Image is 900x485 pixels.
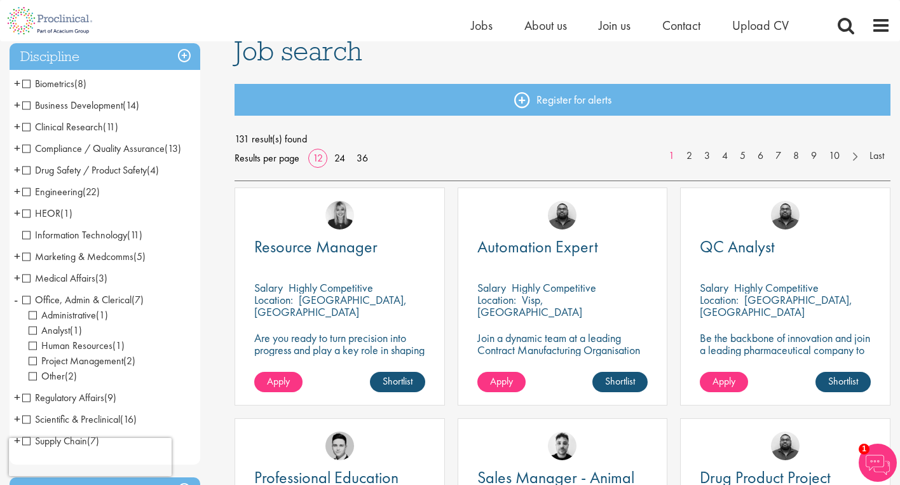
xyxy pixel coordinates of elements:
[96,308,108,322] span: (1)
[22,142,165,155] span: Compliance / Quality Assurance
[29,308,108,322] span: Administrative
[859,444,869,454] span: 1
[14,409,20,428] span: +
[662,149,681,163] a: 1
[822,149,846,163] a: 10
[548,432,576,460] img: Dean Fisher
[14,182,20,201] span: +
[863,149,890,163] a: Last
[147,163,159,177] span: (4)
[22,413,120,426] span: Scientific & Preclinical
[716,149,734,163] a: 4
[87,434,99,447] span: (7)
[22,228,127,242] span: Information Technology
[235,84,890,116] a: Register for alerts
[805,149,823,163] a: 9
[787,149,805,163] a: 8
[65,369,77,383] span: (2)
[700,236,775,257] span: QC Analyst
[22,77,86,90] span: Biometrics
[352,151,372,165] a: 36
[22,293,132,306] span: Office, Admin & Clerical
[22,391,104,404] span: Regulatory Affairs
[698,149,716,163] a: 3
[325,201,354,229] a: Janelle Jones
[267,374,290,388] span: Apply
[22,163,147,177] span: Drug Safety / Product Safety
[22,163,159,177] span: Drug Safety / Product Safety
[22,391,116,404] span: Regulatory Affairs
[477,332,648,392] p: Join a dynamic team at a leading Contract Manufacturing Organisation (CMO) and contribute to grou...
[477,236,598,257] span: Automation Expert
[132,293,144,306] span: (7)
[29,354,135,367] span: Project Management
[22,120,118,133] span: Clinical Research
[592,372,648,392] a: Shortlist
[14,117,20,136] span: +
[95,271,107,285] span: (3)
[22,77,74,90] span: Biometrics
[471,17,493,34] a: Jobs
[235,34,362,68] span: Job search
[22,142,181,155] span: Compliance / Quality Assurance
[14,247,20,266] span: +
[14,268,20,287] span: +
[22,228,142,242] span: Information Technology
[22,250,133,263] span: Marketing & Medcomms
[14,95,20,114] span: +
[700,280,728,295] span: Salary
[771,432,800,460] a: Ashley Bennett
[22,185,83,198] span: Engineering
[14,388,20,407] span: +
[22,207,60,220] span: HEOR
[22,271,107,285] span: Medical Affairs
[29,339,125,352] span: Human Resources
[254,239,425,255] a: Resource Manager
[680,149,699,163] a: 2
[104,391,116,404] span: (9)
[477,372,526,392] a: Apply
[165,142,181,155] span: (13)
[548,201,576,229] a: Ashley Bennett
[22,185,100,198] span: Engineering
[700,292,852,319] p: [GEOGRAPHIC_DATA], [GEOGRAPHIC_DATA]
[14,431,20,450] span: +
[512,280,596,295] p: Highly Competitive
[524,17,567,34] a: About us
[22,413,137,426] span: Scientific & Preclinical
[308,151,327,165] a: 12
[254,292,293,307] span: Location:
[22,250,146,263] span: Marketing & Medcomms
[370,372,425,392] a: Shortlist
[10,43,200,71] h3: Discipline
[734,280,819,295] p: Highly Competitive
[733,149,752,163] a: 5
[254,332,425,380] p: Are you ready to turn precision into progress and play a key role in shaping the future of pharma...
[477,292,516,307] span: Location:
[330,151,350,165] a: 24
[14,139,20,158] span: +
[732,17,789,34] a: Upload CV
[254,236,378,257] span: Resource Manager
[700,332,871,380] p: Be the backbone of innovation and join a leading pharmaceutical company to help keep life-changin...
[599,17,631,34] span: Join us
[29,308,96,322] span: Administrative
[22,293,144,306] span: Office, Admin & Clerical
[325,432,354,460] img: Connor Lynes
[815,372,871,392] a: Shortlist
[22,434,99,447] span: Supply Chain
[14,203,20,222] span: +
[477,280,506,295] span: Salary
[712,374,735,388] span: Apply
[771,201,800,229] img: Ashley Bennett
[29,354,123,367] span: Project Management
[662,17,700,34] span: Contact
[70,324,82,337] span: (1)
[700,372,748,392] a: Apply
